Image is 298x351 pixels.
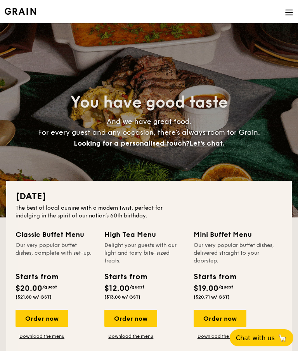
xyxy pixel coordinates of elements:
[130,284,144,290] span: /guest
[194,310,246,327] div: Order now
[230,329,293,346] button: Chat with us🦙
[278,334,287,342] span: 🦙
[16,294,52,300] span: ($21.80 w/ GST)
[194,284,218,293] span: $19.00
[5,8,36,15] img: Grain
[189,139,225,148] span: Let's chat.
[194,229,282,240] div: Mini Buffet Menu
[16,242,95,265] div: Our very popular buffet dishes, complete with set-up.
[16,284,42,293] span: $20.00
[285,8,293,17] img: icon-hamburger-menu.db5d7e83.svg
[104,310,157,327] div: Order now
[16,271,52,283] div: Starts from
[42,284,57,290] span: /guest
[104,294,140,300] span: ($13.08 w/ GST)
[194,333,246,339] a: Download the menu
[194,271,235,283] div: Starts from
[104,271,141,283] div: Starts from
[194,242,282,265] div: Our very popular buffet dishes, delivered straight to your doorstep.
[194,294,230,300] span: ($20.71 w/ GST)
[104,242,184,265] div: Delight your guests with our light and tasty bite-sized treats.
[16,204,176,220] div: The best of local cuisine with a modern twist, perfect for indulging in the spirit of our nation’...
[16,310,68,327] div: Order now
[104,229,184,240] div: High Tea Menu
[104,333,157,339] a: Download the menu
[5,8,36,15] a: Logotype
[16,229,95,240] div: Classic Buffet Menu
[236,334,275,342] span: Chat with us
[16,190,282,203] h2: [DATE]
[16,333,68,339] a: Download the menu
[104,284,130,293] span: $12.00
[218,284,233,290] span: /guest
